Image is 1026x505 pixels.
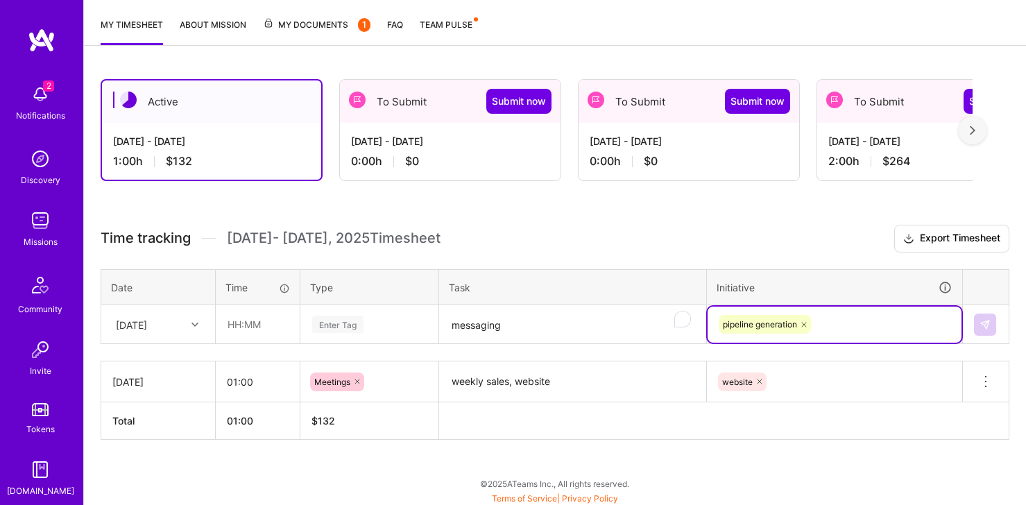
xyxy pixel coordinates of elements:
span: Time tracking [101,230,191,247]
span: $ 132 [311,415,335,427]
th: 01:00 [216,402,300,440]
textarea: To enrich screen reader interactions, please activate Accessibility in Grammarly extension settings [441,307,705,343]
input: HH:MM [216,306,299,343]
img: Submit [980,319,991,330]
div: Active [102,80,321,123]
th: Type [300,269,439,305]
span: pipeline generation [723,319,797,329]
span: $0 [644,154,658,169]
img: teamwork [26,207,54,234]
div: To Submit [340,80,561,123]
div: 0:00 h [351,154,549,169]
span: Submit now [730,94,785,108]
span: Submit now [492,94,546,108]
div: Tokens [26,422,55,436]
img: To Submit [588,92,604,108]
img: To Submit [349,92,366,108]
img: bell [26,80,54,108]
div: [DATE] - [DATE] [113,134,310,148]
div: Enter Tag [312,314,364,335]
th: Date [101,269,216,305]
button: Export Timesheet [894,225,1009,252]
span: My Documents [263,17,370,33]
img: guide book [26,456,54,483]
i: icon Download [903,232,914,246]
button: Submit now [725,89,790,114]
div: [DOMAIN_NAME] [7,483,74,498]
span: [DATE] - [DATE] , 2025 Timesheet [227,230,441,247]
div: 1:00 h [113,154,310,169]
span: Team Pulse [420,19,472,30]
span: website [722,377,753,387]
span: Meetings [314,377,350,387]
div: To Submit [579,80,799,123]
img: Community [24,268,57,302]
img: discovery [26,145,54,173]
a: Terms of Service [492,493,557,504]
div: Initiative [717,280,952,296]
th: Task [439,269,707,305]
div: [DATE] [112,375,204,389]
div: 1 [358,18,370,32]
span: 2 [43,80,54,92]
img: tokens [32,403,49,416]
div: 0:00 h [590,154,788,169]
i: icon Chevron [191,321,198,328]
a: Team Pulse [420,17,477,45]
div: Notifications [16,108,65,123]
div: Time [225,280,290,295]
a: Privacy Policy [562,493,618,504]
img: right [970,126,975,135]
div: [DATE] - [DATE] [351,134,549,148]
div: [DATE] [116,317,147,332]
a: My timesheet [101,17,163,45]
img: Invite [26,336,54,363]
div: [DATE] - [DATE] [590,134,788,148]
div: © 2025 ATeams Inc., All rights reserved. [83,466,1026,501]
div: Community [18,302,62,316]
span: $264 [882,154,910,169]
a: My Documents1 [263,17,370,45]
span: Submit now [969,94,1023,108]
span: | [492,493,618,504]
div: Discovery [21,173,60,187]
img: Active [120,92,137,108]
input: HH:MM [216,363,300,400]
button: Submit now [486,89,552,114]
img: To Submit [826,92,843,108]
th: Total [101,402,216,440]
div: Missions [24,234,58,249]
div: Invite [30,363,51,378]
a: About Mission [180,17,246,45]
textarea: weekly sales, website [441,363,705,401]
a: FAQ [387,17,403,45]
span: $132 [166,154,192,169]
img: logo [28,28,55,53]
span: $0 [405,154,419,169]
